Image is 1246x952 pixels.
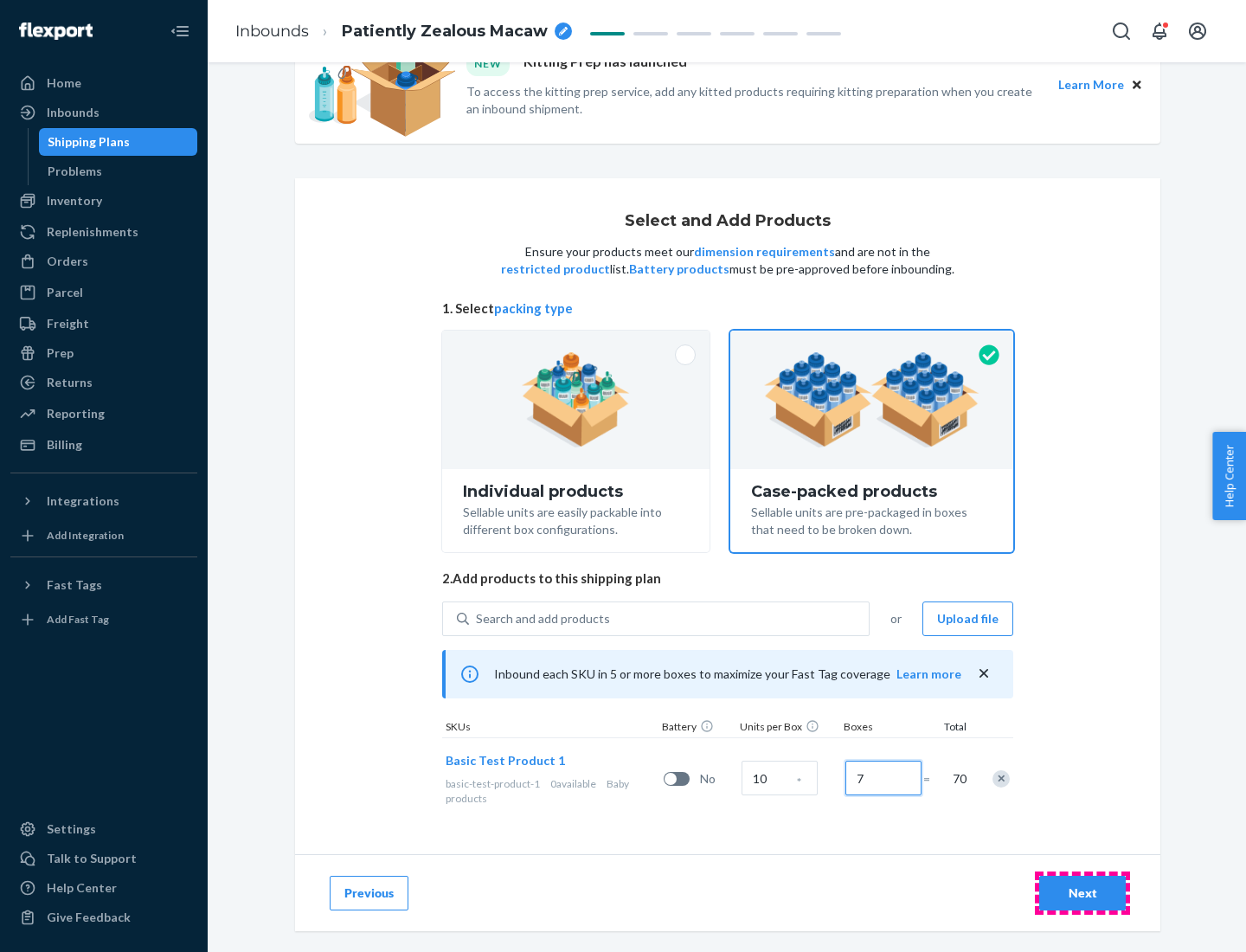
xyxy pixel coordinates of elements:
[742,761,818,795] input: Case Quantity
[47,820,96,838] div: Settings
[446,753,565,768] span: Basic Test Product 1
[10,431,197,459] a: Billing
[494,299,573,318] button: packing type
[442,569,1013,588] span: 2. Add products to this shipping plan
[501,261,610,278] button: restricted product
[442,719,658,737] div: SKUs
[975,665,992,683] button: close
[47,576,102,594] div: Fast Tags
[840,719,927,737] div: Boxes
[163,14,197,48] button: Close Navigation
[463,500,689,538] div: Sellable units are easily packable into different box configurations.
[658,719,736,737] div: Battery
[927,719,970,737] div: Total
[751,500,992,538] div: Sellable units are pre-packaged in boxes that need to be broken down.
[47,612,109,627] div: Add Fast Tag
[10,369,197,396] a: Returns
[845,761,922,795] input: Number of boxes
[700,770,735,788] span: No
[499,243,956,278] p: Ensure your products meet our and are not in the list. must be pre-approved before inbounding.
[47,850,137,867] div: Talk to Support
[48,133,130,151] div: Shipping Plans
[1104,14,1139,48] button: Open Search Box
[896,666,961,683] button: Learn more
[694,243,835,261] button: dimension requirements
[330,876,408,910] button: Previous
[949,770,967,788] span: 70
[10,606,197,634] a: Add Fast Tag
[10,99,197,126] a: Inbounds
[463,483,689,500] div: Individual products
[39,128,198,156] a: Shipping Plans
[751,483,992,500] div: Case-packed products
[47,879,117,897] div: Help Center
[10,69,197,97] a: Home
[47,223,138,241] div: Replenishments
[923,770,941,788] span: =
[442,299,1013,318] span: 1. Select
[10,400,197,428] a: Reporting
[1212,432,1246,520] button: Help Center
[47,436,82,453] div: Billing
[48,163,102,180] div: Problems
[522,352,630,447] img: individual-pack.facf35554cb0f1810c75b2bd6df2d64e.png
[1039,876,1126,910] button: Next
[10,310,197,338] a: Freight
[890,610,902,627] span: or
[47,315,89,332] div: Freight
[736,719,840,737] div: Units per Box
[1142,14,1177,48] button: Open notifications
[476,610,610,627] div: Search and add products
[47,284,83,301] div: Parcel
[1180,14,1215,48] button: Open account menu
[342,21,548,43] span: Patiently Zealous Macaw
[446,777,540,790] span: basic-test-product-1
[10,339,197,367] a: Prep
[992,770,1010,788] div: Remove Item
[442,650,1013,698] div: Inbound each SKU in 5 or more boxes to maximize your Fast Tag coverage
[10,571,197,599] button: Fast Tags
[47,528,124,543] div: Add Integration
[523,52,687,75] p: Kitting Prep has launched
[629,261,729,278] button: Battery products
[47,253,88,270] div: Orders
[47,104,100,121] div: Inbounds
[10,187,197,215] a: Inventory
[446,776,657,806] div: Baby products
[1127,75,1146,94] button: Close
[10,487,197,515] button: Integrations
[10,845,197,872] a: Talk to Support
[1058,75,1124,94] button: Learn More
[47,74,81,92] div: Home
[39,158,198,185] a: Problems
[922,601,1013,636] button: Upload file
[10,248,197,275] a: Orders
[10,874,197,902] a: Help Center
[446,752,565,769] button: Basic Test Product 1
[47,374,93,391] div: Returns
[47,492,119,510] div: Integrations
[235,22,309,41] a: Inbounds
[625,213,831,230] h1: Select and Add Products
[466,83,1043,118] p: To access the kitting prep service, add any kitted products requiring kitting preparation when yo...
[10,218,197,246] a: Replenishments
[47,405,105,422] div: Reporting
[10,904,197,931] button: Give Feedback
[10,522,197,550] a: Add Integration
[19,23,93,40] img: Flexport logo
[10,279,197,306] a: Parcel
[1054,884,1111,902] div: Next
[47,344,74,362] div: Prep
[466,52,510,75] div: NEW
[10,815,197,843] a: Settings
[764,352,979,447] img: case-pack.59cecea509d18c883b923b81aeac6d0b.png
[550,777,596,790] span: 0 available
[47,192,102,209] div: Inventory
[47,909,131,926] div: Give Feedback
[222,6,586,57] ol: breadcrumbs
